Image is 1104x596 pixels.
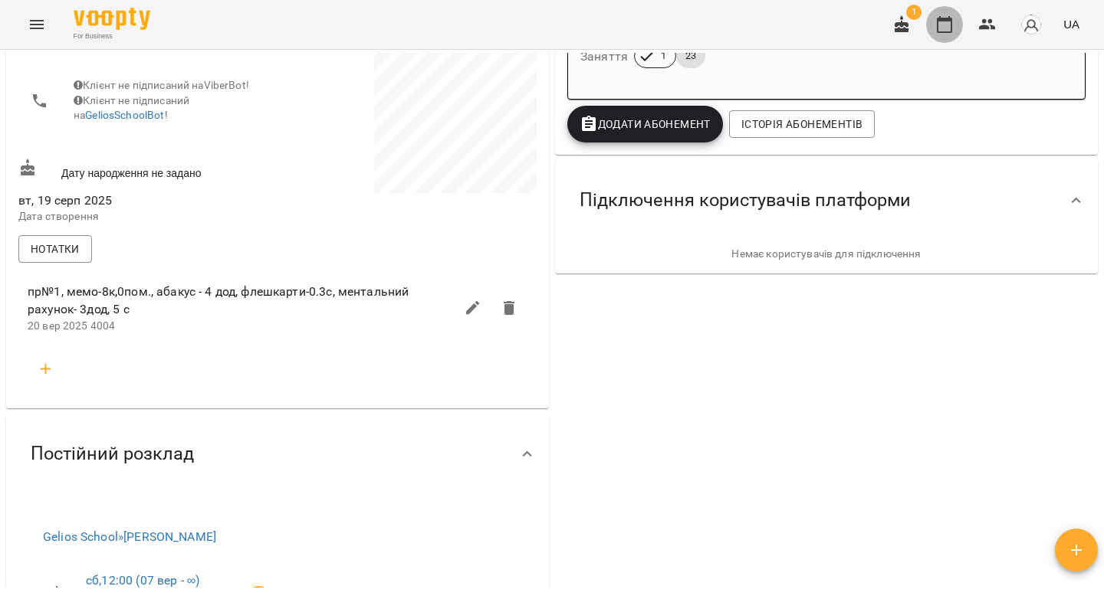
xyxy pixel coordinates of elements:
img: avatar_s.png [1020,14,1042,35]
span: Клієнт не підписаний на ! [74,94,189,122]
p: Немає користувачів для підключення [567,247,1086,262]
a: Gelios School»[PERSON_NAME] [43,529,216,544]
img: Voopty Logo [74,8,150,30]
span: 1 [652,49,675,63]
p: Дата створення [18,209,274,224]
a: GeliosSchoolBot [85,109,164,121]
span: пр№1, мемо-8к,0пом., абакус - 4 дод, флешкарти-0.3с, ментальний рахунок- 3дод, 5 с [28,283,455,319]
span: Підключення користувачів платформи [580,188,911,212]
span: Нотатки [31,240,80,258]
span: Історія абонементів [741,115,863,133]
span: 20 вер 2025 4004 [28,319,115,332]
button: UA [1057,10,1086,38]
div: Дату народження не задано [15,156,278,184]
span: Постійний розклад [31,442,194,466]
button: Додати Абонемент [567,106,723,142]
span: For Business [74,31,150,41]
span: Клієнт не підписаний на ViberBot! [74,79,249,91]
h6: Заняття [580,46,628,67]
span: UA [1063,16,1079,32]
div: Підключення користувачів платформи [555,161,1098,240]
span: вт, 19 серп 2025 [18,192,274,210]
button: Нотатки [18,235,92,263]
span: 23 [676,49,705,63]
span: Додати Абонемент [580,115,711,133]
div: Постійний розклад [6,414,549,493]
a: сб,12:00 (07 вер - ∞) [86,573,199,588]
span: 1 [906,5,922,20]
button: Menu [18,6,55,43]
button: Історія абонементів [729,110,875,138]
